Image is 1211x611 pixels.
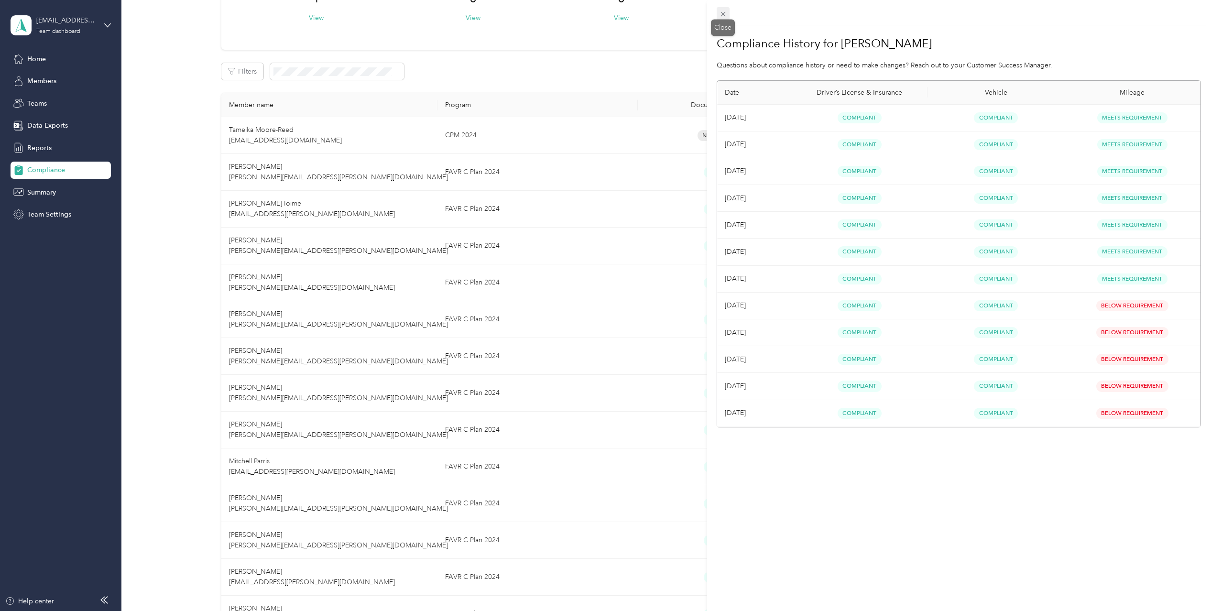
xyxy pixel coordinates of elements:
td: May 2025 [717,239,792,265]
span: Compliant [974,327,1018,338]
span: Compliant [974,219,1018,230]
td: Aug 2025 [717,158,792,185]
span: Compliant [974,139,1018,150]
th: Date [717,81,792,105]
span: Below Requirement [1096,327,1168,338]
span: Below Requirement [1096,300,1168,311]
td: Jun 2025 [717,212,792,239]
span: Meets Requirement [1097,193,1167,204]
span: Below Requirement [1096,381,1168,392]
span: Compliant [838,300,882,311]
td: Nov 2024 [717,400,792,427]
div: Close [711,19,735,36]
span: Compliant [974,381,1018,392]
span: Meets Requirement [1097,112,1167,123]
span: Meets Requirement [1097,219,1167,230]
span: Compliant [974,300,1018,311]
span: Compliant [838,166,882,177]
span: Compliant [838,381,882,392]
span: Compliant [974,166,1018,177]
td: Jul 2025 [717,185,792,212]
span: Compliant [974,273,1018,284]
td: Sep 2025 [717,131,792,158]
th: Vehicle [927,81,1064,105]
h1: Compliance History for [PERSON_NAME] [717,32,1201,55]
span: Below Requirement [1096,354,1168,365]
p: Questions about compliance history or need to make changes? Reach out to your Customer Success Ma... [717,60,1201,70]
th: Mileage [1064,81,1200,105]
span: Compliant [838,139,882,150]
span: Compliant [974,193,1018,204]
span: Meets Requirement [1097,273,1167,284]
span: Meets Requirement [1097,166,1167,177]
span: Compliant [838,354,882,365]
span: Compliant [838,193,882,204]
td: Apr 2025 [717,266,792,293]
span: Compliant [838,219,882,230]
td: Mar 2025 [717,293,792,319]
span: Compliant [974,408,1018,419]
span: Compliant [974,354,1018,365]
td: Jan 2025 [717,346,792,373]
span: Meets Requirement [1097,139,1167,150]
span: Compliant [838,327,882,338]
span: Below Requirement [1096,408,1168,419]
span: Meets Requirement [1097,246,1167,257]
td: Feb 2025 [717,319,792,346]
td: Dec 2024 [717,373,792,400]
span: Compliant [838,112,882,123]
td: Oct 2025 [717,105,792,131]
span: Compliant [838,273,882,284]
span: Compliant [838,408,882,419]
span: Compliant [974,246,1018,257]
span: Compliant [838,246,882,257]
th: Driver’s License & Insurance [791,81,927,105]
span: Compliant [974,112,1018,123]
iframe: Everlance-gr Chat Button Frame [1157,557,1211,611]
